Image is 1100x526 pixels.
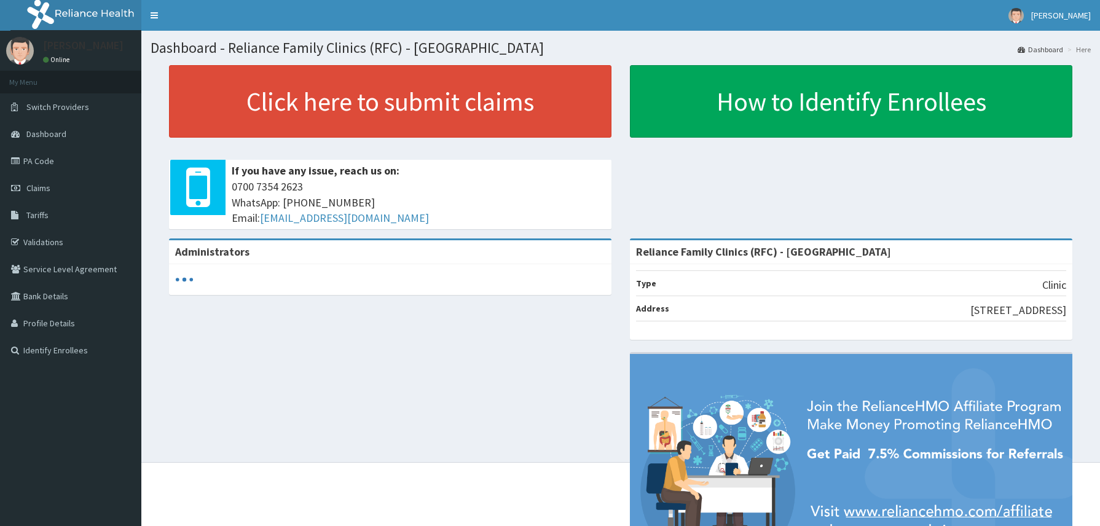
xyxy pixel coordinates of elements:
[26,183,50,194] span: Claims
[1018,44,1063,55] a: Dashboard
[169,65,611,138] a: Click here to submit claims
[26,210,49,221] span: Tariffs
[26,128,66,139] span: Dashboard
[1064,44,1091,55] li: Here
[260,211,429,225] a: [EMAIL_ADDRESS][DOMAIN_NAME]
[43,55,73,64] a: Online
[6,37,34,65] img: User Image
[630,65,1072,138] a: How to Identify Enrollees
[636,278,656,289] b: Type
[232,163,399,178] b: If you have any issue, reach us on:
[636,245,891,259] strong: Reliance Family Clinics (RFC) - [GEOGRAPHIC_DATA]
[1008,8,1024,23] img: User Image
[43,40,124,51] p: [PERSON_NAME]
[175,270,194,289] svg: audio-loading
[1042,277,1066,293] p: Clinic
[26,101,89,112] span: Switch Providers
[970,302,1066,318] p: [STREET_ADDRESS]
[1031,10,1091,21] span: [PERSON_NAME]
[151,40,1091,56] h1: Dashboard - Reliance Family Clinics (RFC) - [GEOGRAPHIC_DATA]
[232,179,605,226] span: 0700 7354 2623 WhatsApp: [PHONE_NUMBER] Email:
[175,245,249,259] b: Administrators
[636,303,669,314] b: Address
